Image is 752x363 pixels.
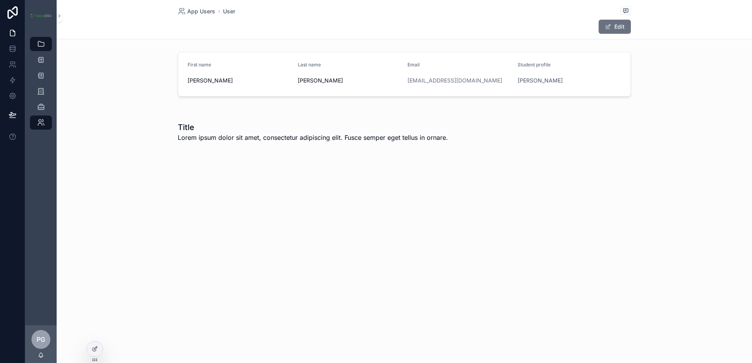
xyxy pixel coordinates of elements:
[518,77,563,84] a: [PERSON_NAME]
[188,77,291,84] span: [PERSON_NAME]
[599,20,631,34] button: Edit
[298,62,321,68] span: Last name
[298,77,402,84] span: [PERSON_NAME]
[407,62,420,68] span: Email
[407,77,502,84] a: [EMAIL_ADDRESS][DOMAIN_NAME]
[37,335,45,344] span: PG
[25,31,57,140] div: scrollable content
[518,62,551,68] span: Student profile
[187,7,215,15] span: App Users
[223,7,235,15] a: User
[178,133,448,142] span: Lorem ipsum dolor sit amet, consectetur adipiscing elit. Fusce semper eget tellus in ornare.
[30,14,52,18] img: App logo
[188,62,211,68] span: First name
[178,122,448,133] h1: Title
[178,7,215,15] a: App Users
